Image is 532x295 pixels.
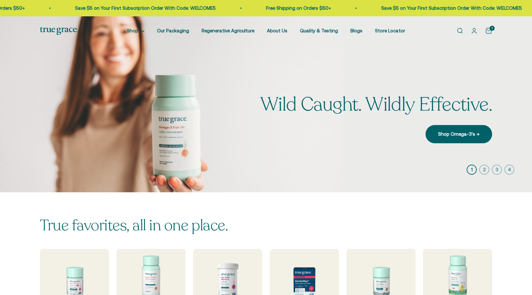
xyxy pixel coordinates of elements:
split-lines: Wild Caught. Wildly Effective. [260,92,492,117]
split-lines: True favorites, all in one place. [40,215,228,236]
p: Save $5 on Your First Subscription Order With Code: WELCOME5 [68,4,209,12]
button: 3 [492,165,502,175]
a: Store Locator [375,28,405,33]
a: Shop Omega-3's → [426,125,492,143]
a: Blogs [350,28,362,33]
summary: Shop [127,27,144,35]
a: About Us [267,28,287,33]
cart-count: 1 [490,26,495,31]
button: 2 [479,165,489,175]
a: Regenerative Agriculture [202,28,254,33]
button: 4 [504,165,514,175]
a: Free Shipping on Orders $50+ [259,5,324,11]
a: Our Packaging [157,28,189,33]
button: 1 [467,165,477,175]
p: Save $5 on Your First Subscription Order With Code: WELCOME5 [374,4,515,12]
a: Quality & Testing [300,28,338,33]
